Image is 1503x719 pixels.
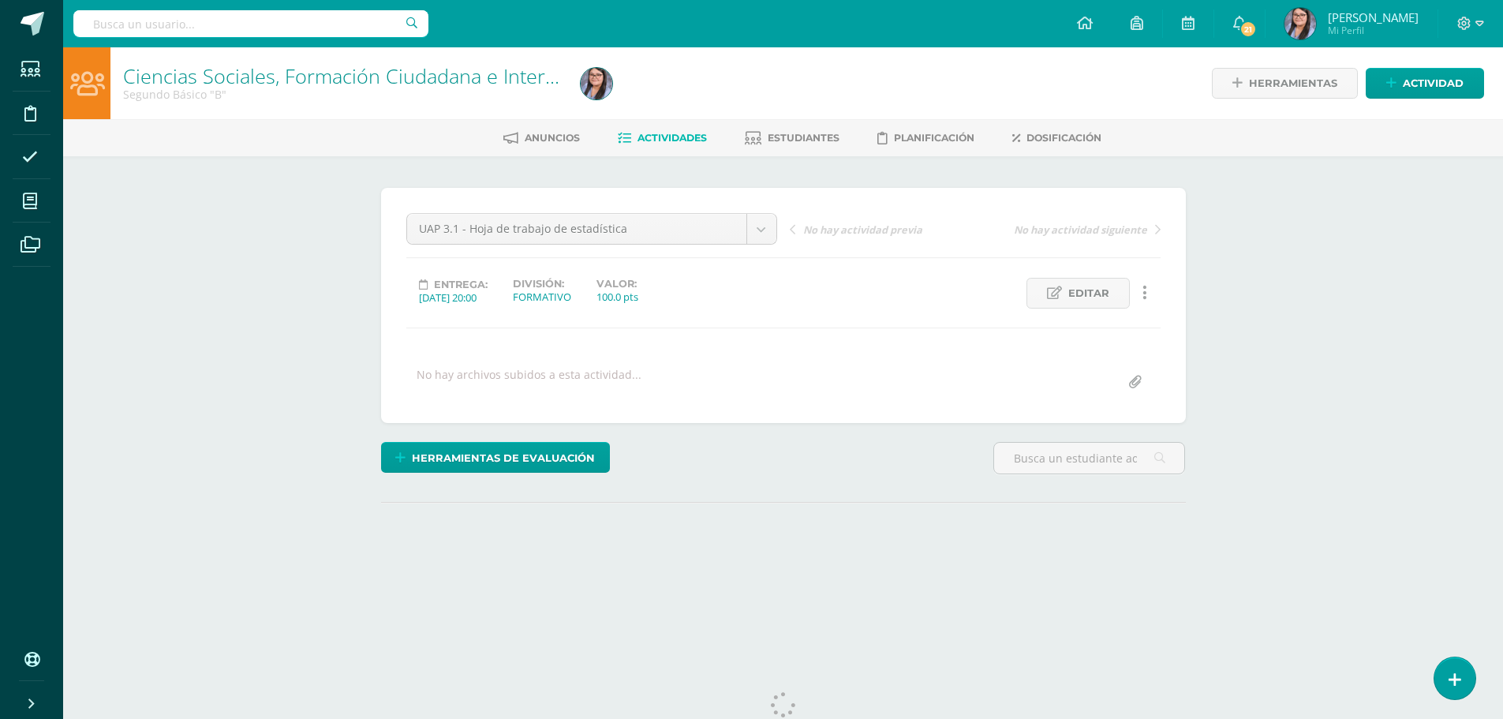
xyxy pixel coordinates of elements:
[1012,125,1101,151] a: Dosificación
[412,444,595,473] span: Herramientas de evaluación
[1014,223,1147,237] span: No hay actividad siguiente
[381,442,610,473] a: Herramientas de evaluación
[123,62,651,89] a: Ciencias Sociales, Formación Ciudadana e Interculturalidad
[434,279,488,290] span: Entrega:
[1328,24,1419,37] span: Mi Perfil
[894,132,974,144] span: Planificación
[1068,279,1109,308] span: Editar
[513,290,571,304] div: FORMATIVO
[1249,69,1337,98] span: Herramientas
[123,87,562,102] div: Segundo Básico 'B'
[1328,9,1419,25] span: [PERSON_NAME]
[637,132,707,144] span: Actividades
[73,10,428,37] input: Busca un usuario...
[407,214,776,244] a: UAP 3.1 - Hoja de trabajo de estadística
[1239,21,1257,38] span: 21
[123,65,562,87] h1: Ciencias Sociales, Formación Ciudadana e Interculturalidad
[581,68,612,99] img: 3701f0f65ae97d53f8a63a338b37df93.png
[513,278,571,290] label: División:
[803,223,922,237] span: No hay actividad previa
[618,125,707,151] a: Actividades
[419,290,488,305] div: [DATE] 20:00
[1026,132,1101,144] span: Dosificación
[596,290,638,304] div: 100.0 pts
[419,214,735,244] span: UAP 3.1 - Hoja de trabajo de estadística
[525,132,580,144] span: Anuncios
[1403,69,1464,98] span: Actividad
[417,367,641,398] div: No hay archivos subidos a esta actividad...
[994,443,1184,474] input: Busca un estudiante aquí...
[745,125,839,151] a: Estudiantes
[503,125,580,151] a: Anuncios
[768,132,839,144] span: Estudiantes
[1284,8,1316,39] img: 3701f0f65ae97d53f8a63a338b37df93.png
[877,125,974,151] a: Planificación
[1366,68,1484,99] a: Actividad
[596,278,638,290] label: Valor:
[1212,68,1358,99] a: Herramientas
